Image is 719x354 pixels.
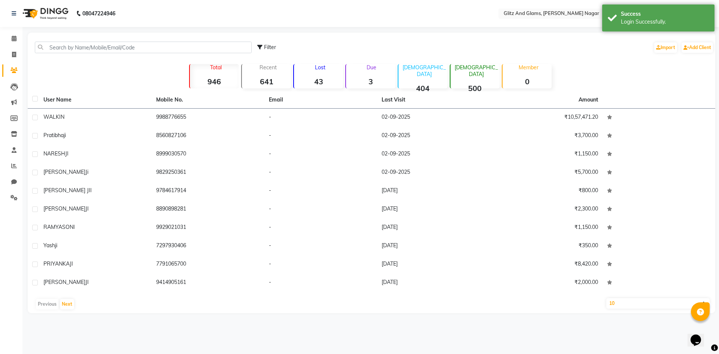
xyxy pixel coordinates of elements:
[377,200,490,219] td: [DATE]
[35,42,252,53] input: Search by Name/Mobile/Email/Code
[60,299,74,309] button: Next
[70,260,73,267] span: JI
[377,237,490,255] td: [DATE]
[574,91,603,108] th: Amount
[264,127,377,145] td: -
[152,255,264,274] td: 7791065700
[621,10,709,18] div: Success
[43,279,85,285] span: [PERSON_NAME]
[264,91,377,109] th: Email
[688,324,712,347] iframe: chat widget
[85,169,88,175] span: ji
[264,255,377,274] td: -
[450,84,500,93] strong: 500
[64,132,66,139] span: ji
[43,150,65,157] span: NARESH
[264,274,377,292] td: -
[654,42,677,53] a: Import
[19,3,70,24] img: logo
[152,145,264,164] td: 8999030570
[193,64,239,71] p: Total
[490,182,603,200] td: ₹800.00
[490,255,603,274] td: ₹8,420.00
[264,109,377,127] td: -
[55,242,57,249] span: ji
[377,91,490,109] th: Last Visit
[190,77,239,86] strong: 946
[377,145,490,164] td: 02-09-2025
[398,84,448,93] strong: 404
[297,64,343,71] p: Lost
[85,279,89,285] span: JI
[82,3,115,24] b: 08047224946
[453,64,500,78] p: [DEMOGRAPHIC_DATA]
[377,109,490,127] td: 02-09-2025
[39,91,152,109] th: User Name
[377,255,490,274] td: [DATE]
[264,219,377,237] td: -
[65,150,69,157] span: JI
[503,77,552,86] strong: 0
[43,205,85,212] span: [PERSON_NAME]
[245,64,291,71] p: Recent
[264,182,377,200] td: -
[490,164,603,182] td: ₹5,700.00
[62,224,75,230] span: SONI
[377,127,490,145] td: 02-09-2025
[264,237,377,255] td: -
[490,109,603,127] td: ₹10,57,471.20
[43,169,85,175] span: [PERSON_NAME]
[264,44,276,51] span: Filter
[152,219,264,237] td: 9929021031
[152,127,264,145] td: 8560827106
[490,274,603,292] td: ₹2,000.00
[490,127,603,145] td: ₹3,700.00
[43,114,64,120] span: WALKIN
[682,42,713,53] a: Add Client
[377,274,490,292] td: [DATE]
[264,164,377,182] td: -
[152,237,264,255] td: 7297930406
[506,64,552,71] p: Member
[242,77,291,86] strong: 641
[152,109,264,127] td: 9988776655
[621,18,709,26] div: Login Successfully.
[490,200,603,219] td: ₹2,300.00
[152,164,264,182] td: 9829250361
[401,64,448,78] p: [DEMOGRAPHIC_DATA]
[152,200,264,219] td: 8890898281
[43,187,92,194] span: [PERSON_NAME] JII
[377,219,490,237] td: [DATE]
[490,237,603,255] td: ₹350.00
[346,77,395,86] strong: 3
[348,64,395,71] p: Due
[490,219,603,237] td: ₹1,150.00
[43,132,64,139] span: pratibha
[152,91,264,109] th: Mobile No.
[43,242,55,249] span: yash
[152,182,264,200] td: 9784617914
[377,164,490,182] td: 02-09-2025
[264,200,377,219] td: -
[43,224,62,230] span: RAMYA
[152,274,264,292] td: 9414905161
[264,145,377,164] td: -
[377,182,490,200] td: [DATE]
[85,205,89,212] span: JI
[294,77,343,86] strong: 43
[43,260,70,267] span: PRIYANKA
[490,145,603,164] td: ₹1,150.00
